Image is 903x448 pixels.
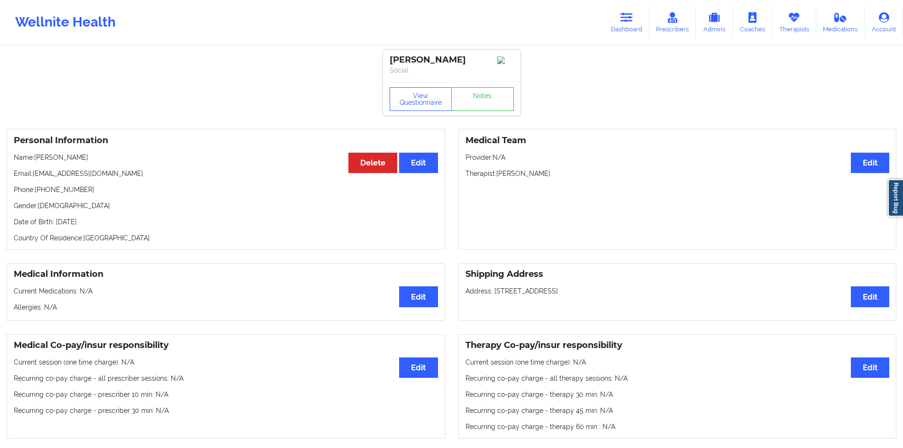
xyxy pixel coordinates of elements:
p: Current session (one time charge): N/A [465,357,890,367]
h3: Therapy Co-pay/insur responsibility [465,340,890,351]
button: Edit [399,357,438,378]
button: Edit [399,286,438,307]
img: Image%2Fplaceholer-image.png [497,56,514,64]
a: Dashboard [604,7,649,38]
h3: Personal Information [14,135,438,146]
p: Recurring co-pay charge - all prescriber sessions : N/A [14,374,438,383]
p: Recurring co-pay charge - prescriber 30 min : N/A [14,406,438,415]
a: Account [865,7,903,38]
button: Edit [851,286,889,307]
a: Notes [451,87,514,111]
p: Social [390,65,514,75]
p: Email: [EMAIL_ADDRESS][DOMAIN_NAME] [14,169,438,178]
a: Report Bug [888,179,903,217]
a: Therapists [772,7,816,38]
a: Medications [816,7,865,38]
p: Recurring co-pay charge - therapy 45 min : N/A [465,406,890,415]
p: Date of Birth: [DATE] [14,217,438,227]
p: Address: [STREET_ADDRESS] [465,286,890,296]
h3: Medical Co-pay/insur responsibility [14,340,438,351]
p: Recurring co-pay charge - prescriber 10 min : N/A [14,390,438,399]
p: Allergies: N/A [14,302,438,312]
p: Current Medications: N/A [14,286,438,296]
p: Recurring co-pay charge - therapy 30 min : N/A [465,390,890,399]
p: Current session (one time charge): N/A [14,357,438,367]
p: Therapist: [PERSON_NAME] [465,169,890,178]
p: Gender: [DEMOGRAPHIC_DATA] [14,201,438,210]
p: Provider: N/A [465,153,890,162]
h3: Shipping Address [465,269,890,280]
button: View Questionnaire [390,87,452,111]
button: Delete [348,153,397,173]
a: Admins [696,7,733,38]
p: Phone: [PHONE_NUMBER] [14,185,438,194]
p: Recurring co-pay charge - therapy 60 min : N/A [465,422,890,431]
p: Country Of Residence: [GEOGRAPHIC_DATA] [14,233,438,243]
h3: Medical Team [465,135,890,146]
a: Coaches [733,7,772,38]
div: [PERSON_NAME] [390,55,514,65]
button: Edit [399,153,438,173]
h3: Medical Information [14,269,438,280]
button: Edit [851,357,889,378]
p: Name: [PERSON_NAME] [14,153,438,162]
p: Recurring co-pay charge - all therapy sessions : N/A [465,374,890,383]
button: Edit [851,153,889,173]
a: Prescribers [649,7,696,38]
